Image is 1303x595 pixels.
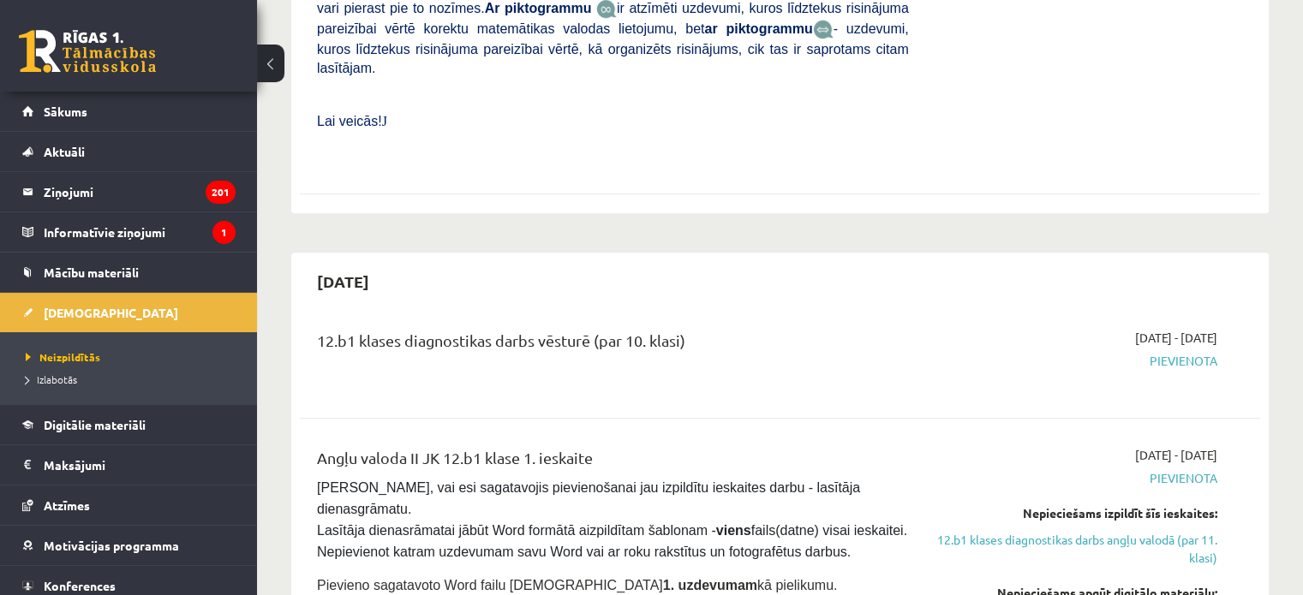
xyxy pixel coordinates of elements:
legend: Informatīvie ziņojumi [44,212,236,252]
span: Pievienota [935,352,1217,370]
i: 1 [212,221,236,244]
span: Digitālie materiāli [44,417,146,432]
span: J [382,114,387,128]
a: [DEMOGRAPHIC_DATA] [22,293,236,332]
div: Nepieciešams izpildīt šīs ieskaites: [935,504,1217,522]
b: Ar piktogrammu [485,1,592,15]
a: Mācību materiāli [22,253,236,292]
strong: 1. uzdevumam [663,578,757,592]
a: Sākums [22,92,236,131]
legend: Maksājumi [44,445,236,485]
span: Motivācijas programma [44,538,179,553]
span: [DATE] - [DATE] [1135,329,1217,347]
span: Aktuāli [44,144,85,159]
span: Sākums [44,104,87,119]
div: 12.b1 klases diagnostikas darbs vēsturē (par 10. klasi) [317,329,909,360]
span: Mācību materiāli [44,265,139,280]
span: Konferences [44,578,116,593]
span: Lai veicās! [317,114,382,128]
a: Atzīmes [22,485,236,525]
span: Pievieno sagatavoto Word failu [DEMOGRAPHIC_DATA] kā pielikumu. [317,578,837,592]
span: Pievienota [935,469,1217,487]
strong: viens [716,523,751,538]
span: Izlabotās [26,372,77,386]
span: [DEMOGRAPHIC_DATA] [44,305,178,320]
a: Motivācijas programma [22,526,236,565]
span: Atzīmes [44,497,90,513]
span: Neizpildītās [26,350,100,364]
span: - uzdevumi, kuros līdztekus risinājuma pareizībai vērtē, kā organizēts risinājums, cik tas ir sap... [317,21,909,75]
i: 201 [206,181,236,204]
img: wKvN42sLe3LLwAAAABJRU5ErkJggg== [813,20,834,39]
a: Izlabotās [26,372,240,387]
span: ir atzīmēti uzdevumi, kuros līdztekus risinājuma pareizībai vērtē korektu matemātikas valodas lie... [317,1,909,36]
a: Informatīvie ziņojumi1 [22,212,236,252]
a: Ziņojumi201 [22,172,236,211]
a: Neizpildītās [26,349,240,365]
span: [DATE] - [DATE] [1135,446,1217,464]
span: [PERSON_NAME], vai esi sagatavojis pievienošanai jau izpildītu ieskaites darbu - lasītāja dienasg... [317,480,911,559]
div: Angļu valoda II JK 12.b1 klase 1. ieskaite [317,446,909,478]
a: Digitālie materiāli [22,405,236,444]
a: Aktuāli [22,132,236,171]
a: Maksājumi [22,445,236,485]
legend: Ziņojumi [44,172,236,211]
b: ar piktogrammu [704,21,812,36]
a: Rīgas 1. Tālmācības vidusskola [19,30,156,73]
a: 12.b1 klases diagnostikas darbs angļu valodā (par 11. klasi) [935,531,1217,567]
h2: [DATE] [300,261,386,301]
